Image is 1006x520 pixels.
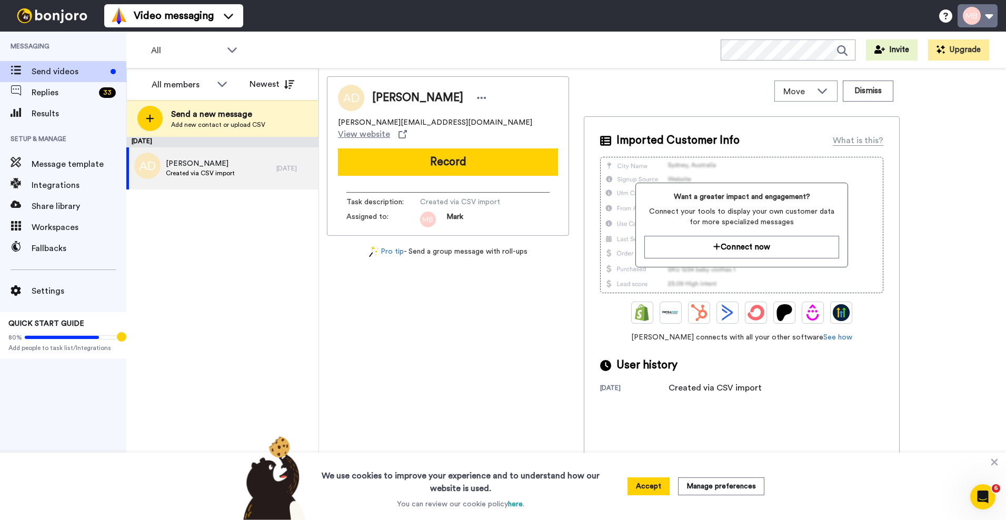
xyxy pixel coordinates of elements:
[616,133,740,148] span: Imported Customer Info
[397,499,524,509] p: You can review our cookie policy .
[32,179,126,192] span: Integrations
[32,200,126,213] span: Share library
[992,484,1000,493] span: 6
[166,169,235,177] span: Created via CSV import
[338,148,558,176] button: Record
[32,86,95,99] span: Replies
[369,246,404,257] a: Pro tip
[843,81,893,102] button: Dismiss
[8,320,84,327] span: QUICK START GUIDE
[338,128,390,141] span: View website
[691,304,708,321] img: Hubspot
[151,44,222,57] span: All
[634,304,651,321] img: Shopify
[32,285,126,297] span: Settings
[346,197,420,207] span: Task description :
[346,212,420,227] span: Assigned to:
[644,206,839,227] span: Connect your tools to display your own customer data for more specialized messages
[171,121,265,129] span: Add new contact or upload CSV
[719,304,736,321] img: ActiveCampaign
[338,117,532,128] span: [PERSON_NAME][EMAIL_ADDRESS][DOMAIN_NAME]
[32,242,126,255] span: Fallbacks
[13,8,92,23] img: bj-logo-header-white.svg
[134,153,161,179] img: ad.png
[234,436,312,520] img: bear-with-cookie.png
[928,39,989,61] button: Upgrade
[600,384,669,394] div: [DATE]
[644,192,839,202] span: Want a greater impact and engagement?
[32,107,126,120] span: Results
[970,484,995,509] iframe: Intercom live chat
[644,236,839,258] button: Connect now
[662,304,679,321] img: Ontraport
[804,304,821,321] img: Drip
[446,212,463,227] span: Mark
[32,65,106,78] span: Send videos
[369,246,379,257] img: magic-wand.svg
[508,501,523,508] a: here
[783,85,812,98] span: Move
[776,304,793,321] img: Patreon
[866,39,918,61] button: Invite
[8,344,118,352] span: Add people to task list/Integrations
[166,158,235,169] span: [PERSON_NAME]
[420,197,520,207] span: Created via CSV import
[823,334,852,341] a: See how
[126,137,318,147] div: [DATE]
[171,108,265,121] span: Send a new message
[600,332,883,343] span: [PERSON_NAME] connects with all your other software
[8,333,22,342] span: 80%
[627,477,670,495] button: Accept
[276,164,313,173] div: [DATE]
[99,87,116,98] div: 33
[117,332,126,342] div: Tooltip anchor
[748,304,764,321] img: ConvertKit
[616,357,678,373] span: User history
[338,128,407,141] a: View website
[678,477,764,495] button: Manage preferences
[111,7,127,24] img: vm-color.svg
[134,8,214,23] span: Video messaging
[833,304,850,321] img: GoHighLevel
[32,221,126,234] span: Workspaces
[327,246,569,257] div: - Send a group message with roll-ups
[420,212,436,227] img: ee0f2f59-ee22-4b0e-b309-bb6c7cc72f27.png
[242,74,302,95] button: Newest
[338,85,364,111] img: Image of Adam Dickinson
[833,134,883,147] div: What is this?
[152,78,212,91] div: All members
[32,158,126,171] span: Message template
[311,463,610,495] h3: We use cookies to improve your experience and to understand how our website is used.
[372,90,463,106] span: [PERSON_NAME]
[669,382,762,394] div: Created via CSV import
